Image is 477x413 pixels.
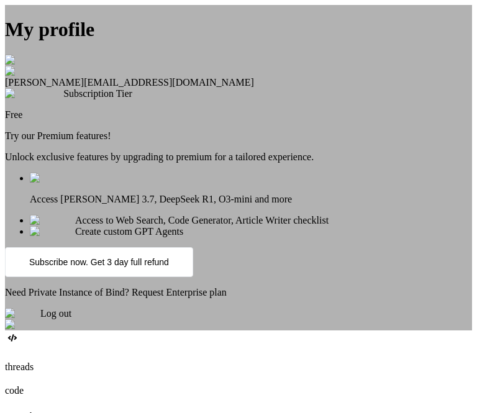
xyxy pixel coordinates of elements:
[5,247,193,277] button: Subscribe now. Get 3 day full refund
[75,215,329,225] span: Access to Web Search, Code Generator, Article Writer checklist
[30,194,472,205] p: Access
[5,152,472,163] p: Unlock exclusive features by upgrading to premium for a tailored experience.
[5,55,35,66] img: close
[5,77,84,88] span: [PERSON_NAME]
[5,287,472,298] p: Need Private Instance of Bind? Request Enterprise plan
[60,194,292,204] span: [PERSON_NAME] 3.7, DeepSeek R1, O3-mini and more
[5,109,22,120] span: Free
[29,257,169,267] p: Subscribe now. Get 3 day full refund
[5,385,24,396] label: code
[5,66,42,77] img: profile
[5,88,63,99] img: subscription
[30,173,75,184] img: checklist
[5,130,472,142] p: Try our Premium features!
[63,88,132,99] span: Subscription Tier
[30,226,75,237] img: checklist
[75,226,183,237] span: Create custom GPT Agents
[5,308,40,319] img: logout
[5,18,472,41] h1: My profile
[5,319,35,330] img: close
[40,308,71,319] span: Log out
[84,77,254,88] span: [EMAIL_ADDRESS][DOMAIN_NAME]
[5,361,34,372] label: threads
[30,215,75,226] img: checklist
